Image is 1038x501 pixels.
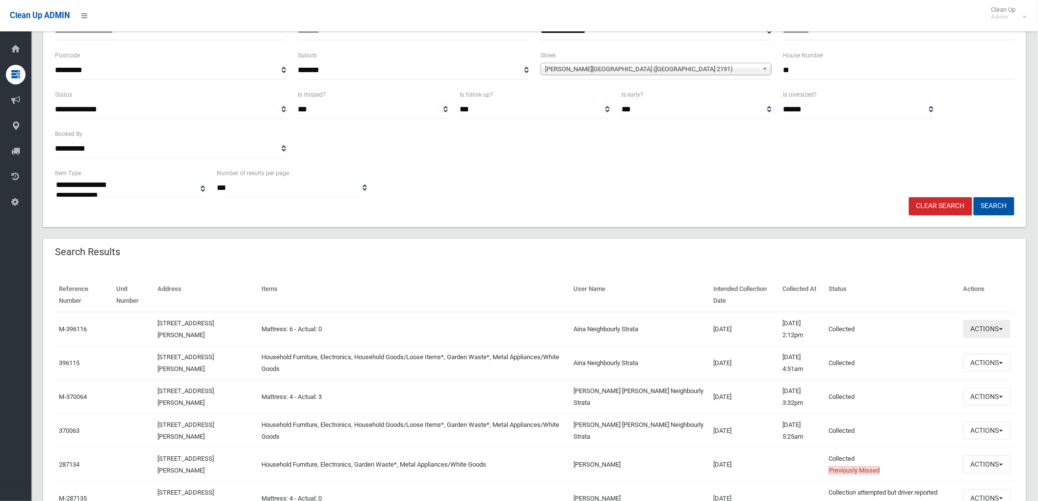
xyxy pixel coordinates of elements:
[710,414,779,448] td: [DATE]
[570,380,710,414] td: [PERSON_NAME] [PERSON_NAME] Neighbourly Strata
[963,422,1011,440] button: Actions
[570,312,710,346] td: Aina Neighbourly Strata
[825,312,960,346] td: Collected
[570,278,710,312] th: User Name
[157,387,214,406] a: [STREET_ADDRESS][PERSON_NAME]
[154,278,258,312] th: Address
[157,353,214,372] a: [STREET_ADDRESS][PERSON_NAME]
[217,168,289,179] label: Number of results per page
[460,89,493,100] label: Is follow up?
[55,50,80,61] label: Postcode
[59,325,87,333] a: M-396116
[710,448,779,481] td: [DATE]
[55,129,82,139] label: Booked By
[825,380,960,414] td: Collected
[779,346,825,380] td: [DATE] 4:51am
[157,421,214,440] a: [STREET_ADDRESS][PERSON_NAME]
[570,346,710,380] td: Aina Neighbourly Strata
[112,278,154,312] th: Unit Number
[258,380,570,414] td: Mattress: 4 - Actual: 3
[825,448,960,481] td: Collected
[960,278,1014,312] th: Actions
[909,197,972,215] a: Clear Search
[963,455,1011,474] button: Actions
[783,50,824,61] label: House Number
[986,6,1026,21] span: Clean Up
[59,359,79,367] a: 396115
[570,448,710,481] td: [PERSON_NAME]
[59,427,79,434] a: 370063
[710,346,779,380] td: [DATE]
[298,50,317,61] label: Suburb
[157,455,214,474] a: [STREET_ADDRESS][PERSON_NAME]
[991,13,1016,21] small: Admin
[55,168,81,179] label: Item Type
[622,89,643,100] label: Is early?
[783,89,817,100] label: Is oversized?
[829,466,880,475] span: Previously Missed
[825,414,960,448] td: Collected
[963,388,1011,406] button: Actions
[710,278,779,312] th: Intended Collection Date
[43,242,132,262] header: Search Results
[258,346,570,380] td: Household Furniture, Electronics, Household Goods/Loose Items*, Garden Waste*, Metal Appliances/W...
[825,346,960,380] td: Collected
[59,393,87,400] a: M-370064
[258,312,570,346] td: Mattress: 6 - Actual: 0
[779,380,825,414] td: [DATE] 3:32pm
[258,278,570,312] th: Items
[963,320,1011,338] button: Actions
[779,414,825,448] td: [DATE] 5:25am
[258,448,570,481] td: Household Furniture, Electronics, Garden Waste*, Metal Appliances/White Goods
[55,278,112,312] th: Reference Number
[258,414,570,448] td: Household Furniture, Electronics, Household Goods/Loose Items*, Garden Waste*, Metal Appliances/W...
[570,414,710,448] td: [PERSON_NAME] [PERSON_NAME] Neighbourly Strata
[298,89,326,100] label: Is missed?
[710,380,779,414] td: [DATE]
[55,89,72,100] label: Status
[545,63,758,75] span: [PERSON_NAME][GEOGRAPHIC_DATA] ([GEOGRAPHIC_DATA] 2191)
[974,197,1014,215] button: Search
[10,11,70,20] span: Clean Up ADMIN
[779,312,825,346] td: [DATE] 2:12pm
[541,50,556,61] label: Street
[963,354,1011,372] button: Actions
[710,312,779,346] td: [DATE]
[779,278,825,312] th: Collected At
[59,461,79,468] a: 287134
[825,278,960,312] th: Status
[157,319,214,339] a: [STREET_ADDRESS][PERSON_NAME]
